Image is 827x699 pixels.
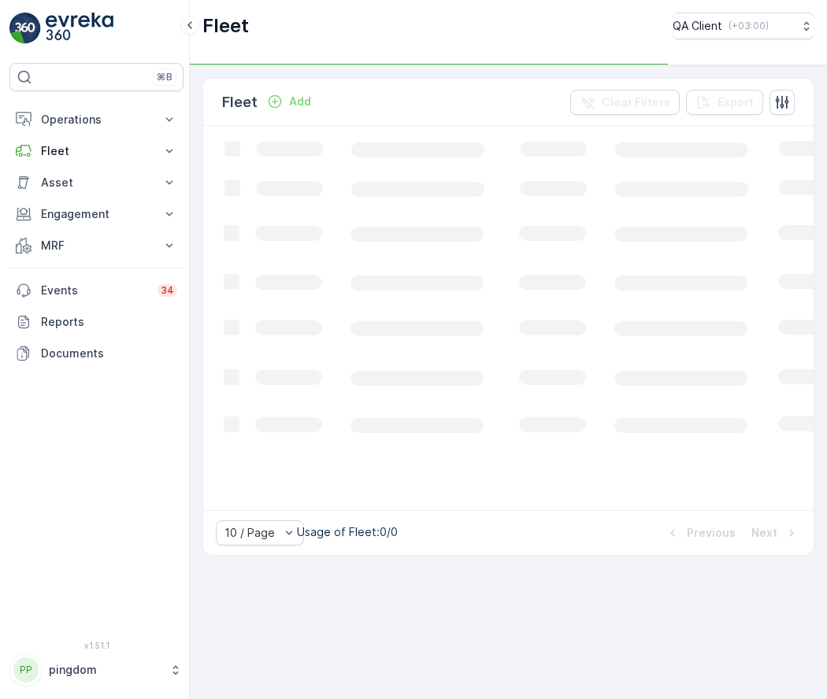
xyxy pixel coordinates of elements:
[718,94,754,110] p: Export
[9,653,184,686] button: PPpingdom
[161,284,174,297] p: 34
[9,13,41,44] img: logo
[729,20,769,32] p: ( +03:00 )
[261,92,317,111] button: Add
[570,90,680,115] button: Clear Filters
[41,283,148,298] p: Events
[673,13,814,39] button: QA Client(+03:00)
[602,94,670,110] p: Clear Filters
[686,90,763,115] button: Export
[13,657,39,682] div: PP
[41,314,177,330] p: Reports
[297,524,398,540] p: Usage of Fleet : 0/0
[41,238,152,253] p: MRF
[9,338,184,369] a: Documents
[49,662,161,678] p: pingdom
[41,175,152,190] p: Asset
[41,206,152,222] p: Engagement
[9,198,184,230] button: Engagement
[289,94,311,109] p: Add
[9,306,184,338] a: Reports
[687,525,736,541] p: Previous
[202,13,249,39] p: Fleet
[663,523,737,542] button: Previous
[41,112,152,128] p: Operations
[41,143,152,159] p: Fleet
[9,167,184,198] button: Asset
[9,230,184,261] button: MRF
[9,641,184,650] span: v 1.51.1
[41,346,177,361] p: Documents
[673,18,722,34] p: QA Client
[751,525,777,541] p: Next
[9,135,184,167] button: Fleet
[9,275,184,306] a: Events34
[750,523,801,542] button: Next
[157,71,172,83] p: ⌘B
[9,104,184,135] button: Operations
[222,91,258,113] p: Fleet
[46,13,113,44] img: logo_light-DOdMpM7g.png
